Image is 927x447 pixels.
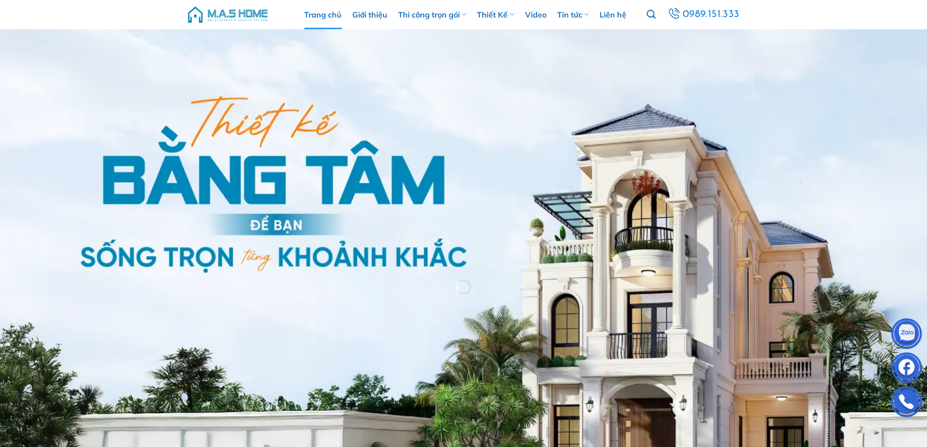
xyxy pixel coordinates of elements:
img: Facebook [892,355,921,384]
img: Phone [892,389,921,418]
img: Zalo [892,321,921,350]
span: 0989.151.333 [683,6,740,23]
a: Tìm kiếm [647,4,655,25]
a: 0989.151.333 [666,6,741,23]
